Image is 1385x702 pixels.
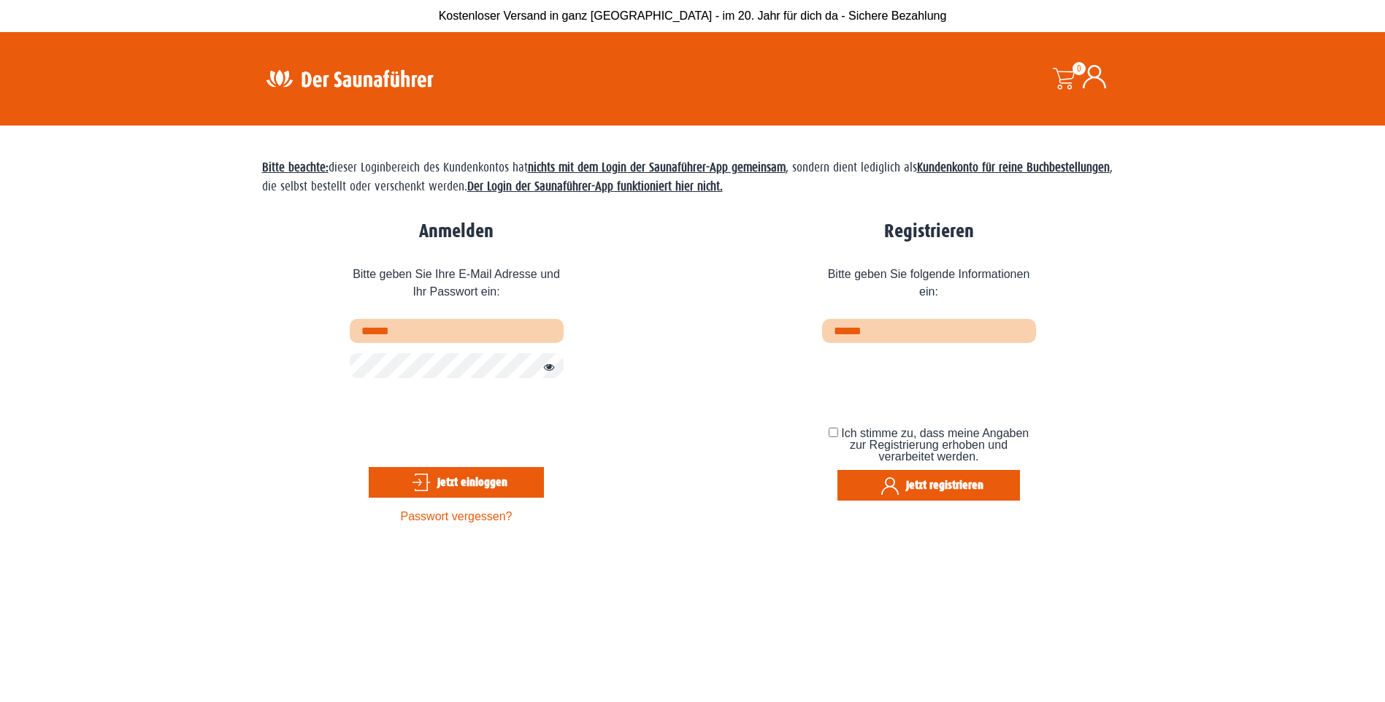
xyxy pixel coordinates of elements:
input: Ich stimme zu, dass meine Angaben zur Registrierung erhoben und verarbeitet werden. [829,428,838,437]
button: Passwort anzeigen [536,359,555,377]
strong: nichts mit dem Login der Saunaführer-App gemeinsam [528,161,786,174]
strong: Der Login der Saunaführer-App funktioniert hier nicht. [467,180,723,193]
iframe: reCAPTCHA [822,353,1044,410]
button: Jetzt registrieren [837,470,1020,501]
h2: Anmelden [350,220,564,243]
span: Bitte geben Sie folgende Informationen ein: [822,255,1036,319]
a: Passwort vergessen? [401,510,513,522]
span: Bitte beachte: [262,161,329,174]
span: Kostenloser Versand in ganz [GEOGRAPHIC_DATA] - im 20. Jahr für dich da - Sichere Bezahlung [439,9,947,22]
span: Ich stimme zu, dass meine Angaben zur Registrierung erhoben und verarbeitet werden. [841,427,1029,463]
h2: Registrieren [822,220,1036,243]
span: 0 [1073,62,1086,75]
iframe: reCAPTCHA [350,389,572,446]
strong: Kundenkonto für reine Buchbestellungen [917,161,1110,174]
span: Bitte geben Sie Ihre E-Mail Adresse und Ihr Passwort ein: [350,255,564,319]
span: dieser Loginbereich des Kundenkontos hat , sondern dient lediglich als , die selbst bestellt oder... [262,161,1113,193]
button: Jetzt einloggen [369,467,544,498]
